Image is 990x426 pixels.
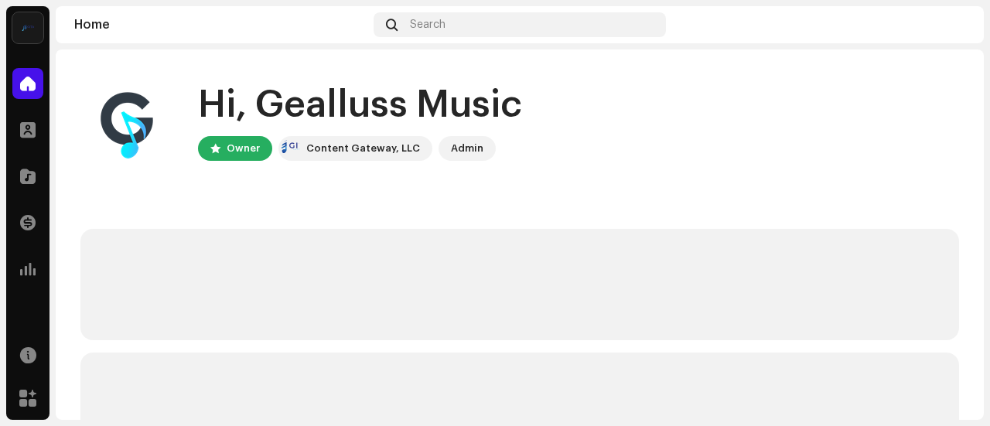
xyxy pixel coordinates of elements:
[80,74,173,167] img: 7e4e612c-8fc9-4e70-ba30-780837b5408d
[74,19,367,31] div: Home
[940,12,965,37] img: 7e4e612c-8fc9-4e70-ba30-780837b5408d
[12,12,43,43] img: ef15aa5b-e20a-4b5c-9b69-724c15fb7de9
[282,139,300,158] img: ef15aa5b-e20a-4b5c-9b69-724c15fb7de9
[198,80,522,130] div: Hi, Gealluss Music
[306,139,420,158] div: Content Gateway, LLC
[451,139,483,158] div: Admin
[227,139,260,158] div: Owner
[410,19,445,31] span: Search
